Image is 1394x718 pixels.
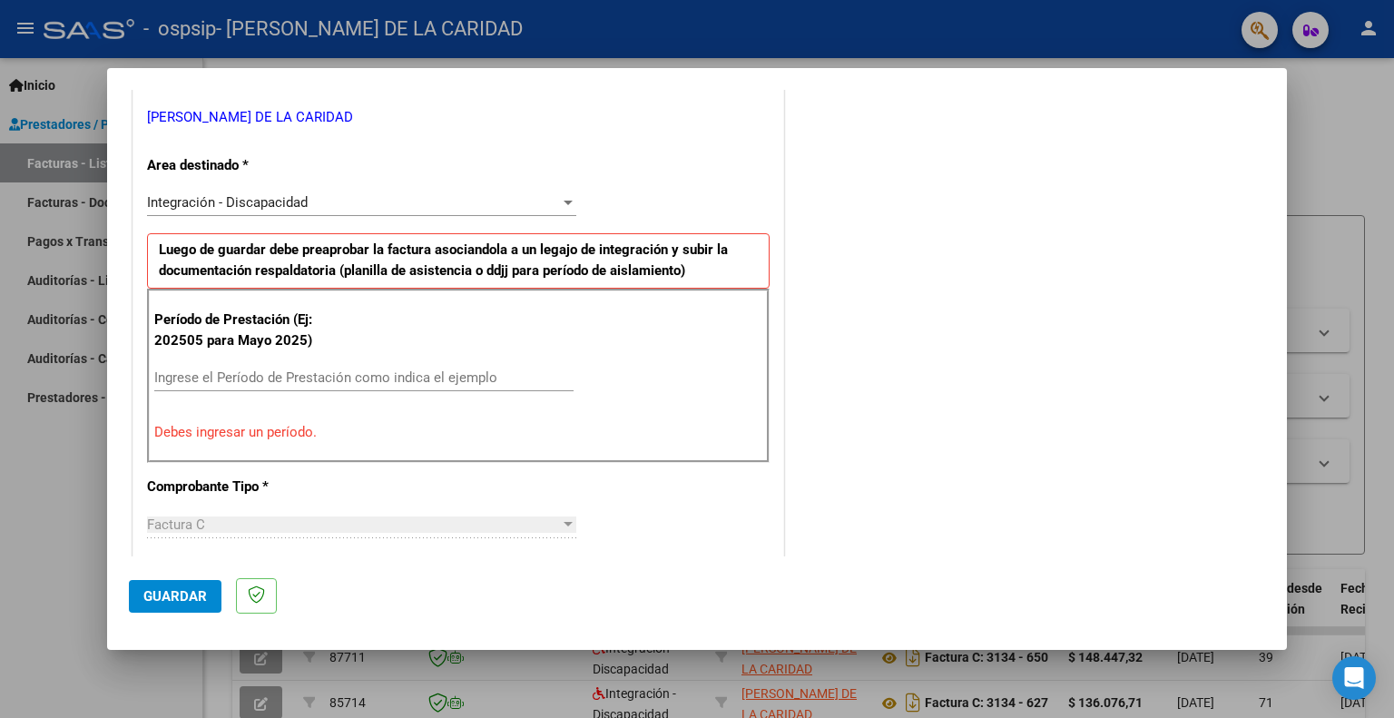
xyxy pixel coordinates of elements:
span: Factura C [147,516,205,533]
p: Período de Prestación (Ej: 202505 para Mayo 2025) [154,310,337,350]
p: Comprobante Tipo * [147,477,334,497]
div: Open Intercom Messenger [1332,656,1376,700]
span: Guardar [143,588,207,605]
strong: Luego de guardar debe preaprobar la factura asociandola a un legajo de integración y subir la doc... [159,241,728,279]
p: Area destinado * [147,155,334,176]
span: Integración - Discapacidad [147,194,308,211]
button: Guardar [129,580,221,613]
span: ANALISIS PRESTADOR [147,75,285,92]
p: Debes ingresar un período. [154,422,762,443]
p: [PERSON_NAME] DE LA CARIDAD [147,107,770,128]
